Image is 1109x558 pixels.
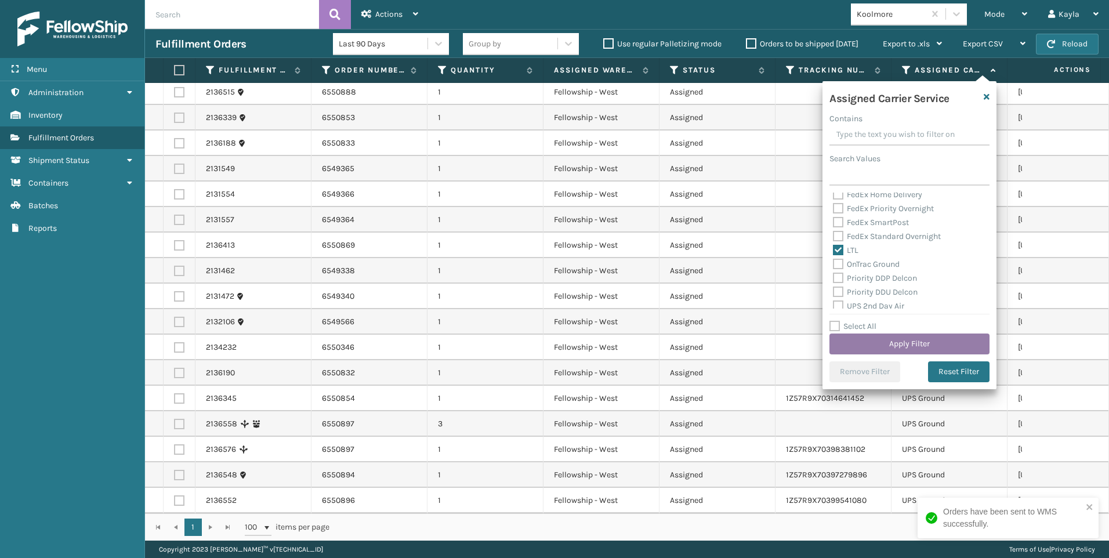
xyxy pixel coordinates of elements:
[683,65,753,75] label: Status
[891,386,1007,411] td: UPS Ground
[659,182,775,207] td: Assigned
[427,233,543,258] td: 1
[833,259,900,269] label: OnTrac Ground
[311,79,427,105] td: 6550888
[829,334,990,354] button: Apply Filter
[1017,60,1098,79] span: Actions
[543,258,659,284] td: Fellowship - West
[28,110,63,120] span: Inventory
[427,411,543,437] td: 3
[206,393,237,404] a: 2136345
[833,204,934,213] label: FedEx Priority Overnight
[829,125,990,146] input: Type the text you wish to filter on
[245,519,329,536] span: items per page
[857,8,926,20] div: Koolmore
[28,178,68,188] span: Containers
[206,469,237,481] a: 2136548
[543,105,659,131] td: Fellowship - West
[554,65,637,75] label: Assigned Warehouse
[659,105,775,131] td: Assigned
[786,393,864,403] a: 1Z57R9X70314641452
[311,462,427,488] td: 6550894
[311,411,427,437] td: 6550897
[206,316,235,328] a: 2132106
[311,105,427,131] td: 6550853
[963,39,1003,49] span: Export CSV
[206,444,236,455] a: 2136576
[184,519,202,536] a: 1
[311,335,427,360] td: 6550346
[311,182,427,207] td: 6549366
[883,39,930,49] span: Export to .xls
[427,79,543,105] td: 1
[543,411,659,437] td: Fellowship - West
[245,521,262,533] span: 100
[829,321,876,331] label: Select All
[311,156,427,182] td: 6549365
[28,223,57,233] span: Reports
[206,112,237,124] a: 2136339
[206,265,235,277] a: 2131462
[833,245,858,255] label: LTL
[427,258,543,284] td: 1
[659,386,775,411] td: Assigned
[311,386,427,411] td: 6550854
[206,163,235,175] a: 2131549
[206,495,237,506] a: 2136552
[659,233,775,258] td: Assigned
[829,113,862,125] label: Contains
[891,411,1007,437] td: UPS Ground
[206,86,235,98] a: 2136515
[829,153,880,165] label: Search Values
[346,521,1096,533] div: 1 - 45 of 45 items
[311,207,427,233] td: 6549364
[469,38,501,50] div: Group by
[543,437,659,462] td: Fellowship - West
[543,131,659,156] td: Fellowship - West
[543,386,659,411] td: Fellowship - West
[427,207,543,233] td: 1
[427,156,543,182] td: 1
[159,541,323,558] p: Copyright 2023 [PERSON_NAME]™ v [TECHNICAL_ID]
[799,65,869,75] label: Tracking Number
[543,360,659,386] td: Fellowship - West
[543,182,659,207] td: Fellowship - West
[311,488,427,513] td: 6550896
[427,131,543,156] td: 1
[311,233,427,258] td: 6550869
[27,64,47,74] span: Menu
[311,258,427,284] td: 6549338
[833,218,909,227] label: FedEx SmartPost
[891,488,1007,513] td: UPS Ground
[984,9,1005,19] span: Mode
[659,131,775,156] td: Assigned
[746,39,858,49] label: Orders to be shipped [DATE]
[311,309,427,335] td: 6549566
[786,444,865,454] a: 1Z57R9X70398381102
[659,156,775,182] td: Assigned
[786,470,867,480] a: 1Z57R9X70397279896
[543,309,659,335] td: Fellowship - West
[1086,502,1094,513] button: close
[311,131,427,156] td: 6550833
[427,462,543,488] td: 1
[659,437,775,462] td: Assigned
[427,335,543,360] td: 1
[427,437,543,462] td: 1
[659,462,775,488] td: Assigned
[375,9,403,19] span: Actions
[206,137,236,149] a: 2136188
[659,488,775,513] td: Assigned
[219,65,289,75] label: Fulfillment Order Id
[833,190,922,200] label: FedEx Home Delivery
[427,105,543,131] td: 1
[891,462,1007,488] td: UPS Ground
[829,88,949,106] h4: Assigned Carrier Service
[427,386,543,411] td: 1
[543,462,659,488] td: Fellowship - West
[659,335,775,360] td: Assigned
[155,37,246,51] h3: Fulfillment Orders
[543,156,659,182] td: Fellowship - West
[206,367,235,379] a: 2136190
[28,88,84,97] span: Administration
